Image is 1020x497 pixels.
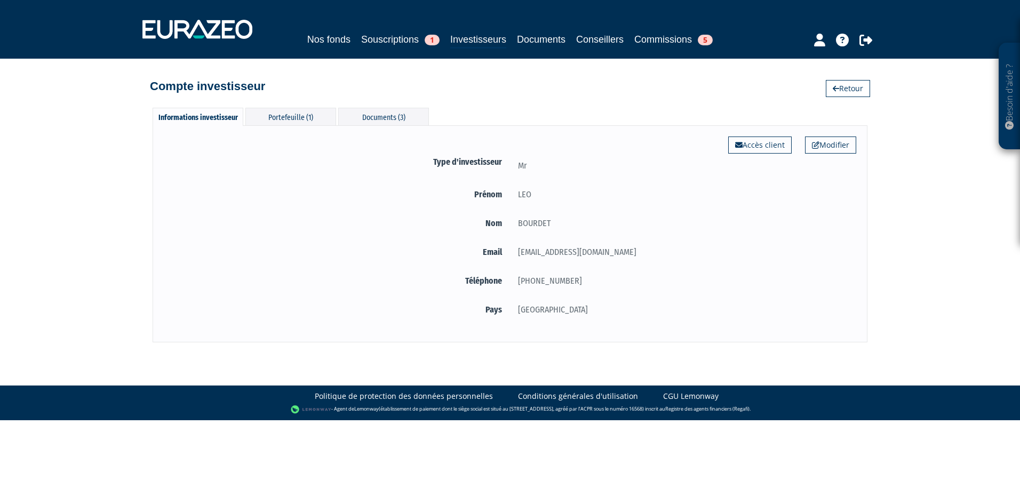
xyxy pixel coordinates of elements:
[153,108,243,126] div: Informations investisseur
[665,406,750,413] a: Registre des agents financiers (Regafi)
[425,35,440,45] span: 1
[826,80,870,97] a: Retour
[315,391,493,402] a: Politique de protection des données personnelles
[510,159,856,172] div: Mr
[354,406,379,413] a: Lemonway
[307,32,350,47] a: Nos fonds
[164,245,510,259] label: Email
[634,32,713,47] a: Commissions5
[510,217,856,230] div: BOURDET
[663,391,719,402] a: CGU Lemonway
[576,32,624,47] a: Conseillers
[164,217,510,230] label: Nom
[11,404,1009,415] div: - Agent de (établissement de paiement dont le siège social est situé au [STREET_ADDRESS], agréé p...
[728,137,792,154] a: Accès client
[338,108,429,125] div: Documents (3)
[518,391,638,402] a: Conditions générales d'utilisation
[291,404,332,415] img: logo-lemonway.png
[805,137,856,154] a: Modifier
[510,245,856,259] div: [EMAIL_ADDRESS][DOMAIN_NAME]
[510,303,856,316] div: [GEOGRAPHIC_DATA]
[517,32,565,47] a: Documents
[164,303,510,316] label: Pays
[510,188,856,201] div: LEO
[361,32,440,47] a: Souscriptions1
[245,108,336,125] div: Portefeuille (1)
[450,32,506,49] a: Investisseurs
[698,35,713,45] span: 5
[142,20,252,39] img: 1732889491-logotype_eurazeo_blanc_rvb.png
[150,80,265,93] h4: Compte investisseur
[1003,49,1016,145] p: Besoin d'aide ?
[164,188,510,201] label: Prénom
[164,274,510,287] label: Téléphone
[164,155,510,169] label: Type d'investisseur
[510,274,856,287] div: [PHONE_NUMBER]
